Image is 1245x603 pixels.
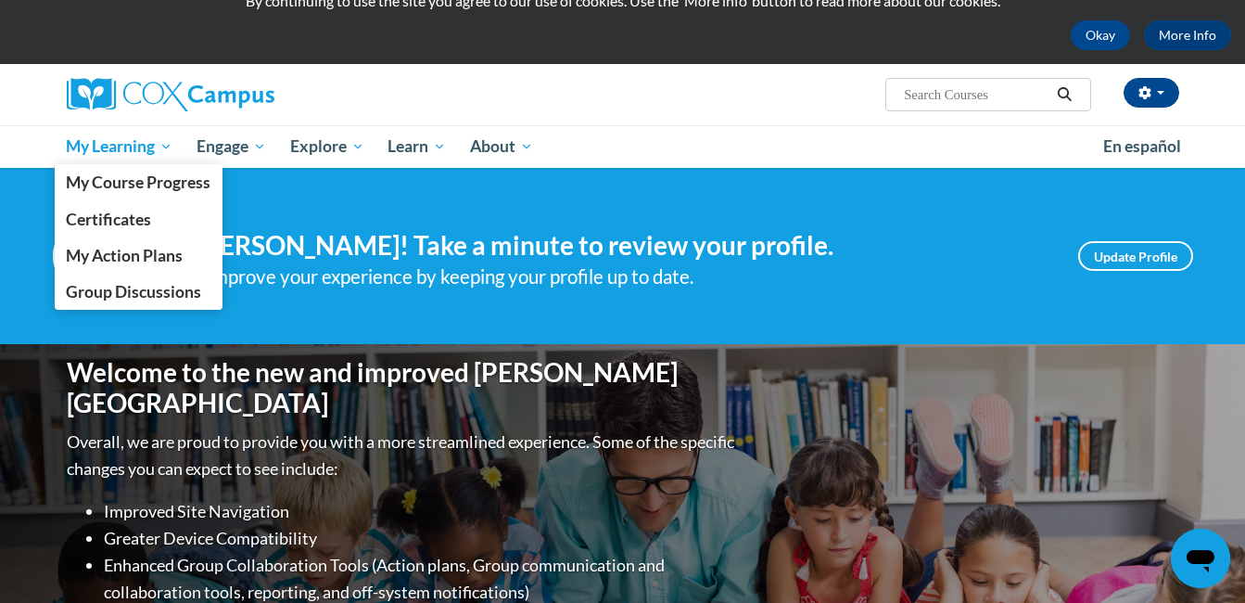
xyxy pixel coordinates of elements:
[1078,241,1193,271] a: Update Profile
[67,429,739,482] p: Overall, we are proud to provide you with a more streamlined experience. Some of the specific cha...
[67,357,739,419] h1: Welcome to the new and improved [PERSON_NAME][GEOGRAPHIC_DATA]
[902,83,1050,106] input: Search Courses
[55,274,223,310] a: Group Discussions
[1144,20,1231,50] a: More Info
[67,78,274,111] img: Cox Campus
[1091,127,1193,166] a: En español
[1050,83,1078,106] button: Search
[55,125,185,168] a: My Learning
[184,125,278,168] a: Engage
[66,282,201,301] span: Group Discussions
[66,173,210,192] span: My Course Progress
[55,237,223,274] a: My Action Plans
[290,135,364,158] span: Explore
[66,246,183,265] span: My Action Plans
[458,125,545,168] a: About
[104,525,739,552] li: Greater Device Compatibility
[53,214,136,298] img: Profile Image
[387,135,446,158] span: Learn
[197,135,266,158] span: Engage
[278,125,376,168] a: Explore
[1071,20,1130,50] button: Okay
[67,78,419,111] a: Cox Campus
[1124,78,1179,108] button: Account Settings
[1103,136,1181,156] span: En español
[55,201,223,237] a: Certificates
[1171,529,1230,588] iframe: Button to launch messaging window
[66,210,151,229] span: Certificates
[39,125,1207,168] div: Main menu
[164,262,1050,292] div: Help improve your experience by keeping your profile up to date.
[55,164,223,200] a: My Course Progress
[66,135,172,158] span: My Learning
[104,498,739,525] li: Improved Site Navigation
[164,230,1050,262] h4: Hi [PERSON_NAME]! Take a minute to review your profile.
[470,135,533,158] span: About
[375,125,458,168] a: Learn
